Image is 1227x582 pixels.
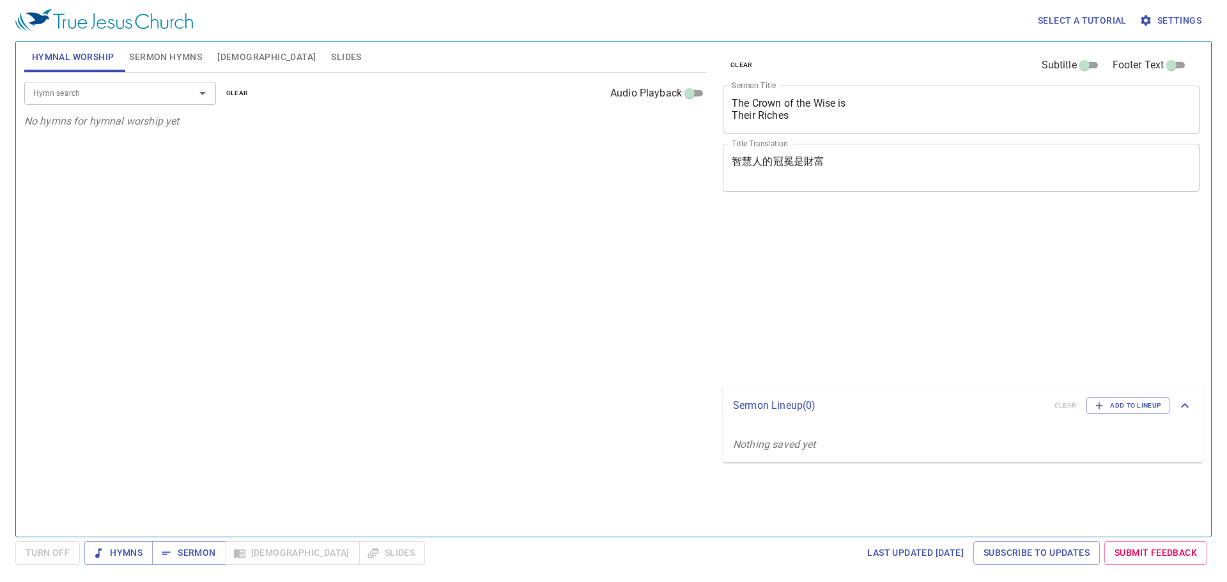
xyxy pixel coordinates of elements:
span: [DEMOGRAPHIC_DATA] [217,49,316,65]
textarea: The Crown of the Wise is Their Riches [732,97,1191,121]
textarea: 智慧人的冠冕是財富 [732,155,1191,180]
span: Add to Lineup [1095,400,1161,411]
span: Hymnal Worship [32,49,114,65]
button: Open [194,84,212,102]
span: clear [730,59,753,71]
a: Last updated [DATE] [862,541,969,565]
span: Sermon Hymns [129,49,202,65]
button: Select a tutorial [1033,9,1132,33]
p: Sermon Lineup ( 0 ) [733,398,1044,413]
button: Sermon [152,541,226,565]
button: Add to Lineup [1086,397,1169,414]
span: Select a tutorial [1038,13,1127,29]
span: clear [226,88,249,99]
i: Nothing saved yet [733,438,816,450]
a: Subscribe to Updates [973,541,1100,565]
button: clear [723,57,760,73]
span: Audio Playback [610,86,682,101]
a: Submit Feedback [1104,541,1207,565]
div: Sermon Lineup(0)clearAdd to Lineup [723,385,1203,427]
button: Hymns [84,541,153,565]
span: Subscribe to Updates [984,545,1090,561]
button: clear [219,86,256,101]
button: Settings [1137,9,1207,33]
i: No hymns for hymnal worship yet [24,115,180,127]
span: Footer Text [1113,57,1164,73]
span: Hymns [95,545,143,561]
span: Last updated [DATE] [867,545,964,561]
span: Sermon [162,545,215,561]
iframe: from-child [718,205,1106,379]
span: Subtitle [1042,57,1077,73]
span: Submit Feedback [1115,545,1197,561]
img: True Jesus Church [15,9,193,32]
span: Slides [331,49,361,65]
span: Settings [1142,13,1201,29]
